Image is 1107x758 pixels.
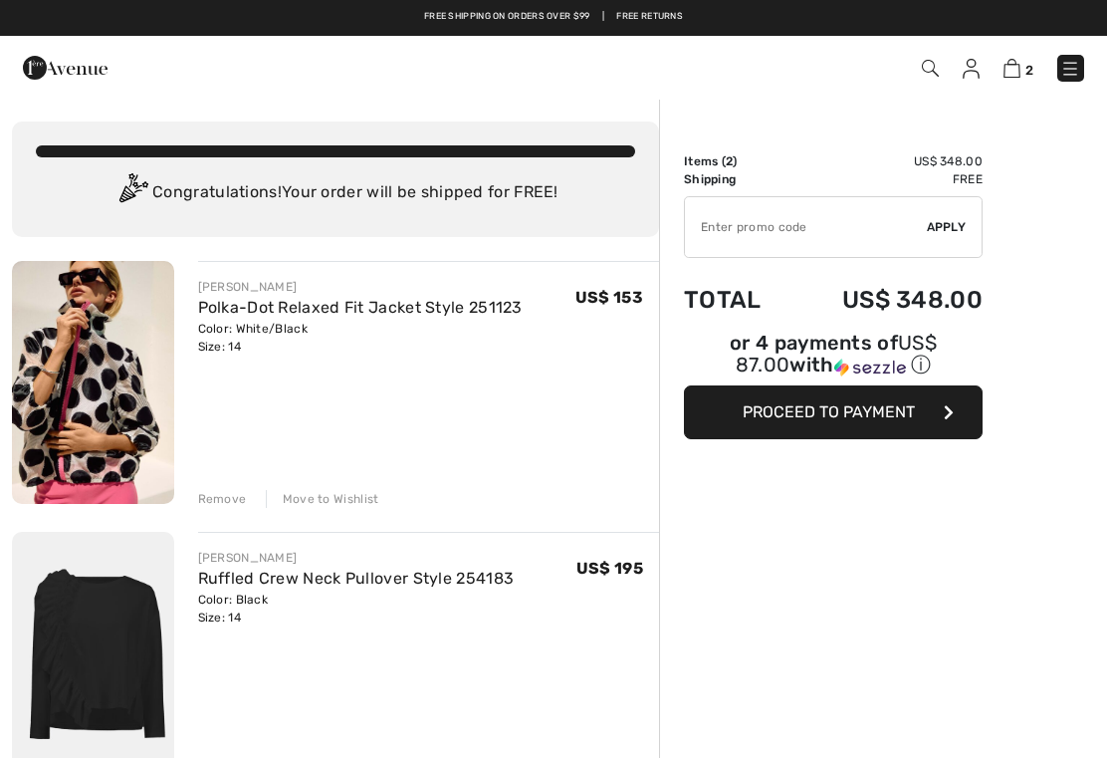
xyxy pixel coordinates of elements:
span: Proceed to Payment [743,402,915,421]
td: US$ 348.00 [789,152,983,170]
button: Proceed to Payment [684,385,983,439]
img: Search [922,60,939,77]
span: 2 [726,154,733,168]
input: Promo code [685,197,927,257]
img: Polka-Dot Relaxed Fit Jacket Style 251123 [12,261,174,504]
span: US$ 195 [576,559,643,578]
img: 1ère Avenue [23,48,108,88]
div: [PERSON_NAME] [198,278,523,296]
div: or 4 payments of with [684,334,983,379]
span: Apply [927,218,967,236]
img: Congratulation2.svg [112,173,152,213]
div: Congratulations! Your order will be shipped for FREE! [36,173,635,213]
a: Free Returns [616,10,683,24]
span: 2 [1025,63,1033,78]
div: Color: White/Black Size: 14 [198,320,523,356]
a: Polka-Dot Relaxed Fit Jacket Style 251123 [198,298,523,317]
div: Move to Wishlist [266,490,379,508]
img: Menu [1060,59,1080,79]
div: [PERSON_NAME] [198,549,515,567]
a: Ruffled Crew Neck Pullover Style 254183 [198,569,515,588]
div: Color: Black Size: 14 [198,591,515,627]
a: 1ère Avenue [23,57,108,76]
img: Sezzle [834,359,906,377]
span: US$ 153 [575,288,643,307]
a: 2 [1003,56,1033,80]
td: Free [789,170,983,188]
td: US$ 348.00 [789,266,983,334]
span: | [602,10,604,24]
div: or 4 payments ofUS$ 87.00withSezzle Click to learn more about Sezzle [684,334,983,385]
td: Shipping [684,170,789,188]
td: Total [684,266,789,334]
img: My Info [963,59,980,79]
img: Shopping Bag [1003,59,1020,78]
div: Remove [198,490,247,508]
a: Free shipping on orders over $99 [424,10,590,24]
span: US$ 87.00 [736,331,937,377]
td: Items ( ) [684,152,789,170]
